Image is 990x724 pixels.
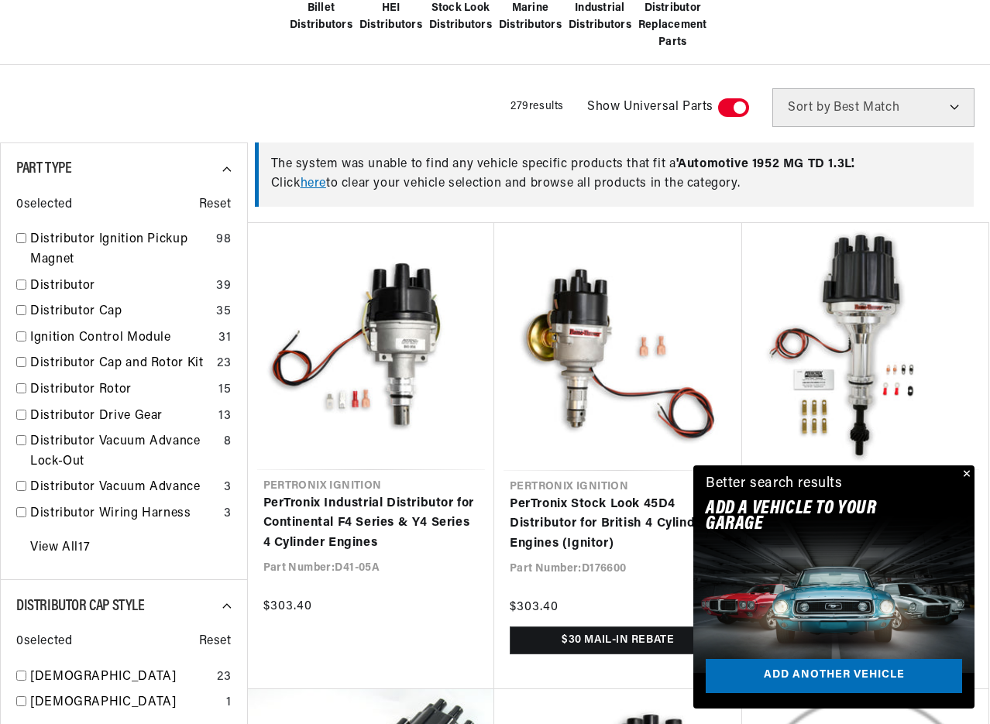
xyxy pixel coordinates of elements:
[218,407,231,427] div: 13
[216,302,231,322] div: 35
[587,98,713,118] span: Show Universal Parts
[30,693,220,713] a: [DEMOGRAPHIC_DATA]
[216,230,231,250] div: 98
[30,504,218,524] a: Distributor Wiring Harness
[16,599,145,614] span: Distributor Cap Style
[30,538,90,558] a: View All 17
[199,195,232,215] span: Reset
[30,302,210,322] a: Distributor Cap
[30,667,211,688] a: [DEMOGRAPHIC_DATA]
[30,380,212,400] a: Distributor Rotor
[510,495,727,554] a: PerTronix Stock Look 45D4 Distributor for British 4 Cylinder Engines (Ignitor)
[956,465,975,484] button: Close
[30,230,210,269] a: Distributor Ignition Pickup Magnet
[30,407,212,427] a: Distributor Drive Gear
[30,276,210,297] a: Distributor
[217,667,231,688] div: 23
[263,494,480,554] a: PerTronix Industrial Distributor for Continental F4 Series & Y4 Series 4 Cylinder Engines
[510,101,564,112] span: 279 results
[788,101,830,114] span: Sort by
[224,478,232,498] div: 3
[218,380,231,400] div: 15
[301,177,326,190] a: here
[16,632,72,652] span: 0 selected
[772,88,975,127] select: Sort by
[216,276,231,297] div: 39
[217,354,231,374] div: 23
[30,478,218,498] a: Distributor Vacuum Advance
[706,501,923,533] h2: Add A VEHICLE to your garage
[16,195,72,215] span: 0 selected
[706,473,843,496] div: Better search results
[30,328,212,348] a: Ignition Control Module
[30,354,211,374] a: Distributor Cap and Rotor Kit
[30,432,218,472] a: Distributor Vacuum Advance Lock-Out
[706,659,962,694] a: Add another vehicle
[16,161,71,177] span: Part Type
[218,328,231,348] div: 31
[255,142,975,207] div: The system was unable to find any vehicle specific products that fit a Click to clear your vehicl...
[224,432,232,452] div: 8
[199,632,232,652] span: Reset
[224,504,232,524] div: 3
[226,693,232,713] div: 1
[676,158,855,170] span: ' Automotive 1952 MG TD 1.3L '.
